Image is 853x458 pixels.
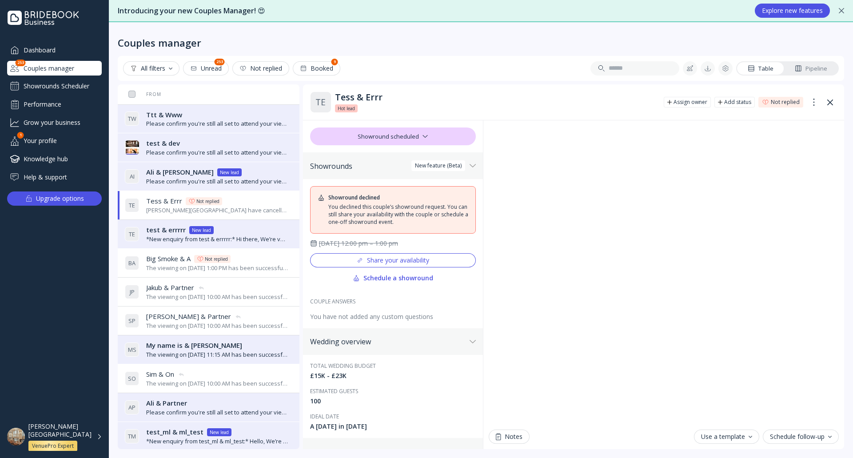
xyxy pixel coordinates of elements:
div: [PERSON_NAME][GEOGRAPHIC_DATA] [28,422,92,438]
div: Not replied [205,255,228,263]
div: [DATE] 12:00 pm – 1:00 pm [319,239,398,248]
div: B A [125,256,139,270]
button: Upgrade options [7,191,102,206]
span: Ali & [PERSON_NAME] [146,167,214,177]
div: New feature (Beta) [415,162,462,169]
div: Showround declined [328,194,380,201]
div: Total wedding budget [310,362,476,370]
div: Explore new features [762,7,823,14]
span: My name is & [PERSON_NAME] [146,341,242,350]
div: Not replied [196,198,219,205]
div: All filters [130,65,172,72]
div: Booked [300,65,333,72]
button: Schedule follow-up [763,430,839,444]
div: Not replied [239,65,282,72]
div: New lead [210,429,229,436]
div: Wedding overview [310,337,466,346]
a: Showrounds Scheduler [7,79,102,93]
div: Add status [724,99,751,106]
button: Notes [489,430,530,444]
div: The viewing on [DATE] 1:00 PM has been successfully created by [PERSON_NAME][GEOGRAPHIC_DATA]. [146,264,289,272]
div: Ideal date [310,413,476,420]
div: Schedule follow-up [770,433,832,440]
div: Use a template [701,433,752,440]
a: Dashboard [7,43,102,57]
div: T W [125,112,139,126]
div: *New enquiry from test & errrrr:* Hi there, We’re very interested in your venue for our special d... [146,235,289,243]
div: Couples manager [7,61,102,76]
div: VenuePro Expert [32,442,74,450]
div: Your profile [7,133,102,148]
span: Jakub & Partner [146,283,194,292]
div: The viewing on [DATE] 10:00 AM has been successfully created by [PERSON_NAME][GEOGRAPHIC_DATA]. [146,379,289,388]
button: Unread [183,61,229,76]
button: Use a template [694,430,759,444]
div: T E [125,198,139,212]
span: Tess & Errr [146,196,182,206]
div: A P [125,400,139,414]
span: test & errrrr [146,225,186,235]
div: New lead [220,169,239,176]
div: Introducing your new Couples Manager! 😍 [118,6,746,16]
div: £15K - £23K [310,371,476,380]
div: New lead [192,227,211,234]
div: The viewing on [DATE] 11:15 AM has been successfully created by [PERSON_NAME][GEOGRAPHIC_DATA]. [146,350,289,359]
span: Ali & Partner [146,398,187,408]
div: Not replied [771,99,800,106]
button: Not replied [232,61,289,76]
div: Please confirm you're still all set to attend your viewing at [PERSON_NAME][GEOGRAPHIC_DATA] on [... [146,148,289,157]
div: 1 [17,132,24,139]
div: M S [125,343,139,357]
div: Contact details [310,447,466,456]
iframe: Chat [489,120,839,424]
span: Hot lead [338,105,355,112]
span: Big Smoke & A [146,254,191,263]
span: test & dev [146,139,180,148]
div: You have not added any custom questions [310,312,476,321]
span: [PERSON_NAME] & Partner [146,312,231,321]
div: Schedule a showround [353,275,433,282]
div: Please confirm you're still all set to attend your viewing at [PERSON_NAME][GEOGRAPHIC_DATA] on [... [146,408,289,417]
div: S O [125,371,139,386]
div: COUPLE ANSWERS [310,298,476,305]
div: A I [125,169,139,183]
div: Pipeline [795,64,827,73]
div: Upgrade options [36,192,84,205]
div: Notes [496,433,522,440]
div: *New enquiry from test_ml & ml_test:* Hello, We’re looking into venues for our wedding and would ... [146,437,289,446]
div: Please confirm you're still all set to attend your viewing at [PERSON_NAME][GEOGRAPHIC_DATA] on [... [146,119,289,128]
span: test_ml & ml_test [146,427,203,437]
span: Ttt & Www [146,110,182,119]
button: Share your availability [310,253,476,267]
button: Explore new features [755,4,830,18]
div: 100 [310,397,476,406]
div: 9 [331,59,338,65]
div: S P [125,314,139,328]
a: Grow your business [7,115,102,130]
div: Share your availability [356,257,429,264]
img: dpr=1,fit=cover,g=face,w=32,h=32 [125,140,139,155]
img: dpr=1,fit=cover,g=face,w=48,h=48 [7,428,25,446]
div: 253 [215,59,225,65]
div: Please confirm you're still all set to attend your viewing at [PERSON_NAME][GEOGRAPHIC_DATA] on [... [146,177,289,186]
a: Help & support [7,170,102,184]
div: Tess & Errr [335,92,657,103]
a: Performance [7,97,102,112]
button: Schedule a showround [310,271,476,285]
div: You declined this couple’s showround request. You can still share your availability with the coup... [328,203,468,226]
div: Couples manager [118,36,201,49]
a: Knowledge hub [7,151,102,166]
div: The viewing on [DATE] 10:00 AM has been successfully created by [PERSON_NAME][GEOGRAPHIC_DATA]. [146,322,289,330]
div: From [125,91,161,97]
a: Couples manager253 [7,61,102,76]
div: Unread [190,65,222,72]
a: Your profile1 [7,133,102,148]
div: The viewing on [DATE] 10:00 AM has been successfully created by [PERSON_NAME][GEOGRAPHIC_DATA]. [146,293,289,301]
div: Showround scheduled [310,127,476,145]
